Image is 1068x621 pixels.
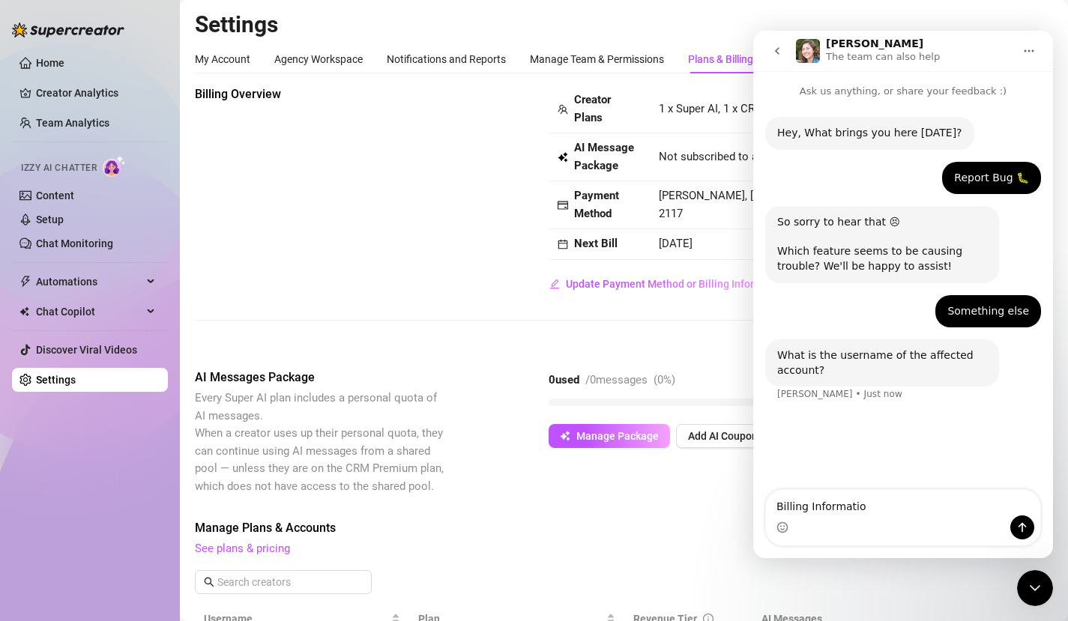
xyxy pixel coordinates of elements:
span: search [204,577,214,587]
strong: AI Message Package [574,141,634,172]
div: Agency Workspace [274,51,363,67]
span: 1 x Super AI, 1 x CRM Premium [659,102,812,115]
iframe: Intercom live chat [753,31,1053,558]
span: [PERSON_NAME], [EMAIL_ADDRESS][DOMAIN_NAME], Visa Card ending in 2117 [659,189,1033,220]
span: Automations [36,270,142,294]
span: team [558,104,568,115]
a: Chat Monitoring [36,237,113,249]
span: Chat Copilot [36,300,142,324]
input: Search creators [217,574,351,590]
span: / 0 messages [585,373,648,387]
span: credit-card [558,200,568,210]
span: Update Payment Method or Billing Information [566,278,788,290]
strong: 0 used [549,373,579,387]
span: calendar [558,239,568,249]
span: ( 0 %) [654,373,675,387]
h2: Settings [195,10,1053,39]
div: Plans & Billing [688,51,753,67]
button: Add AI Coupon [676,424,770,448]
a: Creator Analytics [36,81,156,105]
span: AI Messages Package [195,369,447,387]
span: Every Super AI plan includes a personal quota of AI messages. When a creator uses up their person... [195,391,444,493]
a: See plans & pricing [195,542,290,555]
a: Discover Viral Videos [36,344,137,356]
div: Manage Team & Permissions [530,51,664,67]
a: Home [36,57,64,69]
a: Setup [36,213,64,225]
iframe: Intercom live chat [1017,570,1053,606]
a: Settings [36,374,76,386]
button: Update Payment Method or Billing Information [549,272,788,296]
a: Team Analytics [36,117,109,129]
img: logo-BBDzfeDw.svg [12,22,124,37]
img: AI Chatter [103,155,126,177]
a: Content [36,190,74,202]
strong: Creator Plans [574,93,611,124]
span: [DATE] [659,237,693,250]
div: My Account [195,51,250,67]
div: Notifications and Reports [387,51,506,67]
span: edit [549,279,560,289]
span: Izzy AI Chatter [21,161,97,175]
span: Manage Plans & Accounts [195,519,851,537]
button: Manage Package [549,424,670,448]
img: Chat Copilot [19,306,29,317]
strong: Next Bill [574,237,618,250]
span: Not subscribed to any AI Messages package [659,148,882,166]
span: Manage Package [576,430,659,442]
span: Billing Overview [195,85,447,103]
span: thunderbolt [19,276,31,288]
strong: Payment Method [574,189,619,220]
span: Add AI Coupon [688,430,758,442]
